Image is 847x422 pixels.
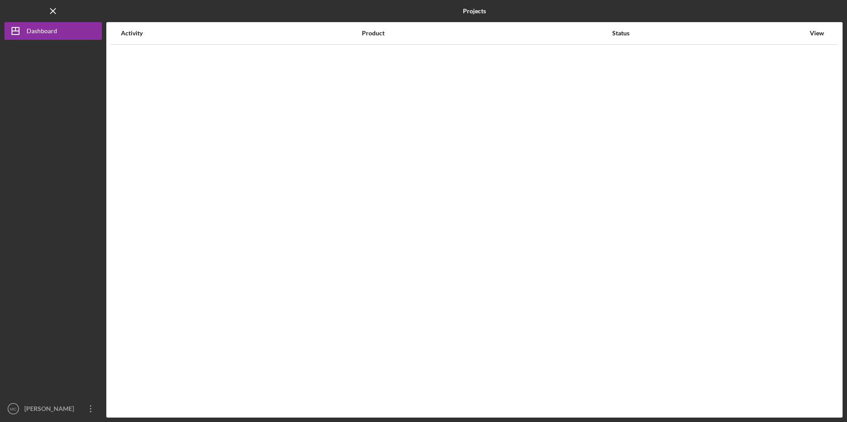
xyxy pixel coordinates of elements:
[806,30,828,37] div: View
[121,30,361,37] div: Activity
[4,22,102,40] button: Dashboard
[463,8,486,15] b: Projects
[612,30,805,37] div: Status
[4,400,102,418] button: MC[PERSON_NAME]
[22,400,80,420] div: [PERSON_NAME]
[10,407,17,411] text: MC
[362,30,611,37] div: Product
[27,22,57,42] div: Dashboard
